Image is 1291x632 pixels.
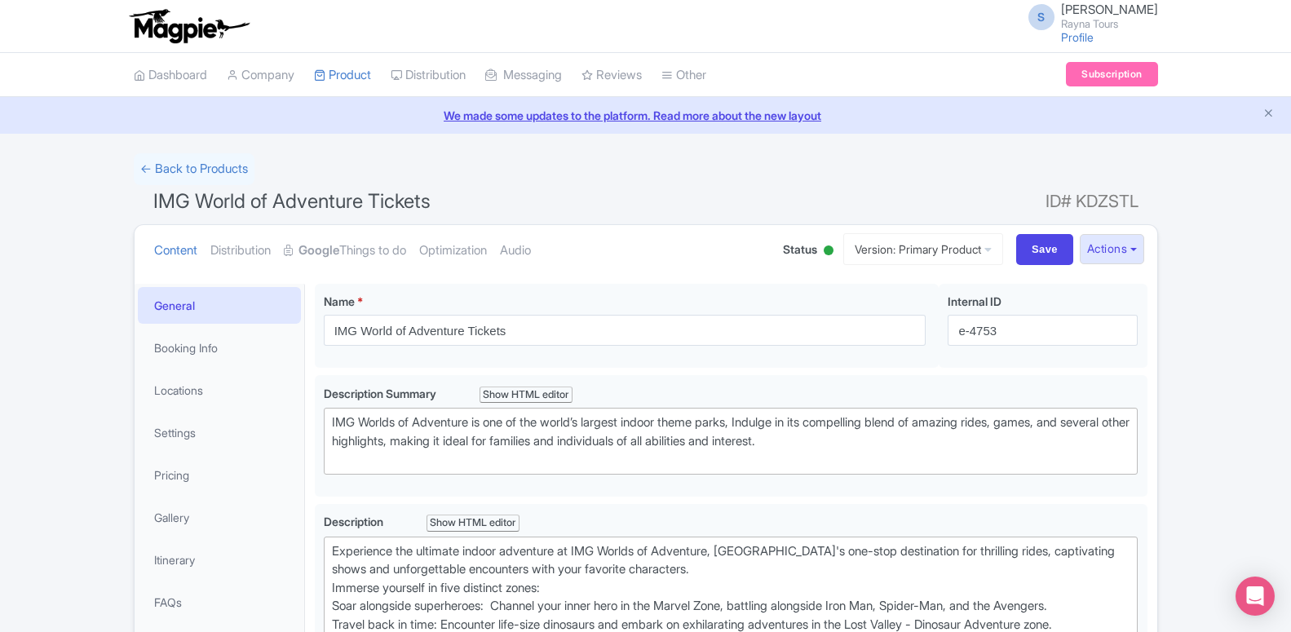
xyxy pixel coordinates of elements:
div: IMG Worlds of Adventure is one of the world’s largest indoor theme parks, Indulge in its compelli... [332,413,1130,469]
a: Gallery [138,499,301,536]
a: FAQs [138,584,301,621]
a: Messaging [485,53,562,98]
small: Rayna Tours [1061,19,1158,29]
a: GoogleThings to do [284,225,406,276]
button: Actions [1080,234,1144,264]
a: Locations [138,372,301,409]
a: Company [227,53,294,98]
a: Pricing [138,457,301,493]
a: Audio [500,225,531,276]
div: Open Intercom Messenger [1236,577,1275,616]
span: Name [324,294,355,308]
img: logo-ab69f6fb50320c5b225c76a69d11143b.png [126,8,252,44]
a: Product [314,53,371,98]
div: Show HTML editor [480,387,573,404]
a: ← Back to Products [134,153,254,185]
span: Description [324,515,386,528]
a: Distribution [210,225,271,276]
a: Content [154,225,197,276]
span: Status [783,241,817,258]
span: ID# KDZSTL [1046,185,1138,218]
span: [PERSON_NAME] [1061,2,1158,17]
a: Version: Primary Product [843,233,1003,265]
span: S [1028,4,1054,30]
a: Optimization [419,225,487,276]
input: Save [1016,234,1073,265]
strong: Google [298,241,339,260]
a: Profile [1061,30,1094,44]
a: Settings [138,414,301,451]
a: Subscription [1066,62,1157,86]
a: Reviews [581,53,642,98]
div: Active [820,239,837,264]
a: S [PERSON_NAME] Rayna Tours [1019,3,1158,29]
a: Distribution [391,53,466,98]
span: IMG World of Adventure Tickets [153,189,431,213]
a: We made some updates to the platform. Read more about the new layout [10,107,1281,124]
div: Show HTML editor [427,515,520,532]
a: Booking Info [138,329,301,366]
a: Dashboard [134,53,207,98]
a: Other [661,53,706,98]
a: General [138,287,301,324]
span: Internal ID [948,294,1001,308]
span: Description Summary [324,387,439,400]
button: Close announcement [1262,105,1275,124]
a: Itinerary [138,541,301,578]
